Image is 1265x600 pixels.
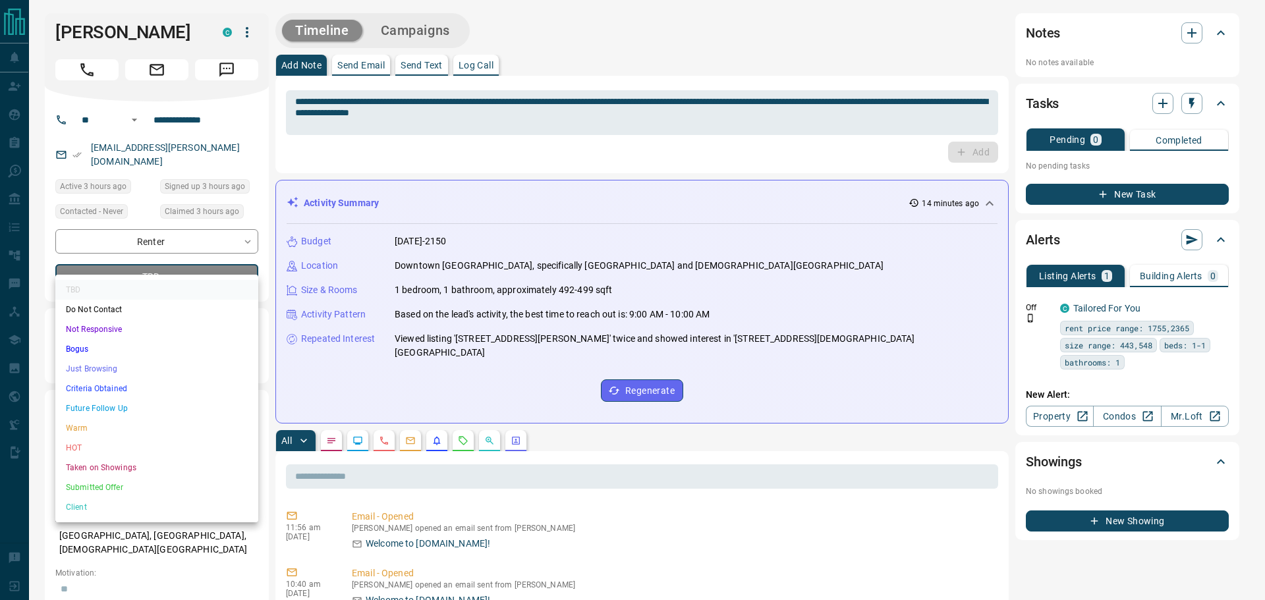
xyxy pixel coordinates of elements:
[55,497,258,517] li: Client
[55,339,258,359] li: Bogus
[55,319,258,339] li: Not Responsive
[55,477,258,497] li: Submitted Offer
[55,458,258,477] li: Taken on Showings
[55,379,258,398] li: Criteria Obtained
[55,398,258,418] li: Future Follow Up
[55,418,258,438] li: Warm
[55,359,258,379] li: Just Browsing
[55,300,258,319] li: Do Not Contact
[55,438,258,458] li: HOT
